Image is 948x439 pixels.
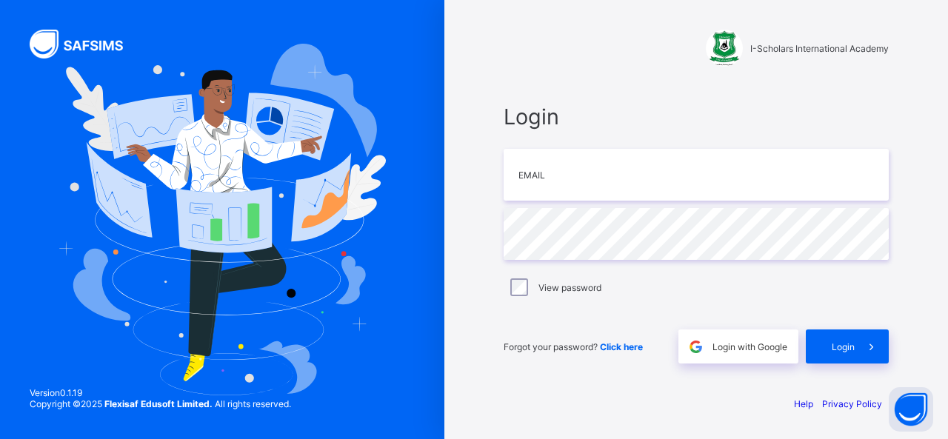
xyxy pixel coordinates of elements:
span: Login [504,104,889,130]
a: Privacy Policy [822,398,882,409]
a: Help [794,398,813,409]
button: Open asap [889,387,933,432]
span: Version 0.1.19 [30,387,291,398]
a: Click here [600,341,643,352]
span: Forgot your password? [504,341,643,352]
img: SAFSIMS Logo [30,30,141,58]
span: Login [832,341,855,352]
span: Login with Google [712,341,787,352]
img: google.396cfc9801f0270233282035f929180a.svg [687,338,704,355]
img: Hero Image [59,44,385,395]
label: View password [538,282,601,293]
strong: Flexisaf Edusoft Limited. [104,398,213,409]
span: I-Scholars International Academy [750,43,889,54]
span: Copyright © 2025 All rights reserved. [30,398,291,409]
